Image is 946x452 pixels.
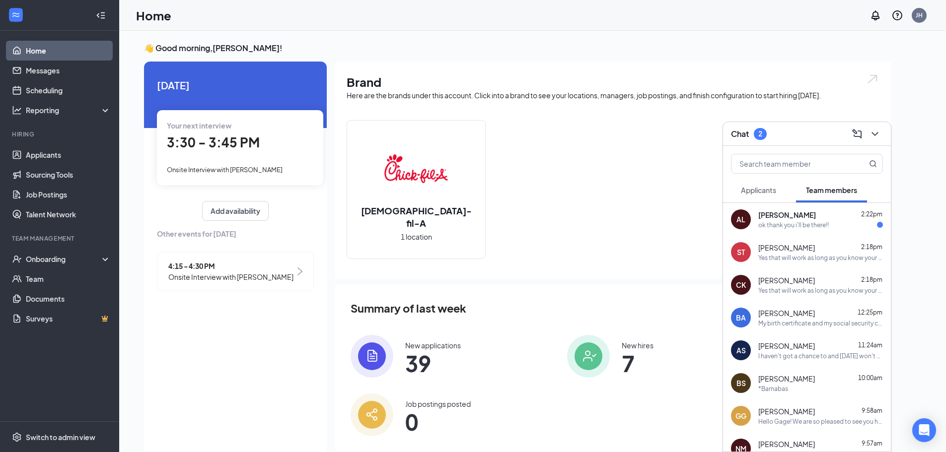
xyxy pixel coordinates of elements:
[806,186,857,194] span: Team members
[758,385,788,393] div: *Barnabas
[858,309,882,316] span: 12:25pm
[758,221,829,229] div: ok thank you i'll be there!!
[858,341,882,349] span: 11:24am
[758,352,883,360] div: I haven't got a chance to and [DATE] won't work I am not sure about [DATE] but I can try
[567,335,610,378] img: icon
[858,374,882,382] span: 10:00am
[758,319,883,327] div: My birth certificate and my social security card? If so yes I will bring them in no problem at al...
[736,313,746,323] div: BA
[758,210,816,220] span: [PERSON_NAME]
[202,201,269,221] button: Add availability
[622,354,654,372] span: 7
[758,129,762,138] div: 2
[351,335,393,378] img: icon
[758,439,815,449] span: [PERSON_NAME]
[26,432,95,442] div: Switch to admin view
[861,276,882,283] span: 2:18pm
[351,393,393,436] img: icon
[11,10,21,20] svg: WorkstreamLogo
[758,406,815,416] span: [PERSON_NAME]
[891,9,903,21] svg: QuestionInfo
[869,160,877,168] svg: MagnifyingGlass
[347,73,879,90] h1: Brand
[26,289,111,309] a: Documents
[870,9,881,21] svg: Notifications
[405,354,461,372] span: 39
[736,378,746,388] div: BS
[758,275,815,285] span: [PERSON_NAME]
[758,417,883,426] div: Hello Gage! We are so pleased to see you have accepted the job we are having orientation [DATE] f...
[736,280,746,290] div: CK
[26,41,111,61] a: Home
[758,374,815,384] span: [PERSON_NAME]
[144,43,891,54] h3: 👋 Good morning, [PERSON_NAME] !
[758,286,883,295] div: Yes that will work as long as you know your student ID!
[405,340,461,350] div: New applications
[26,80,111,100] a: Scheduling
[96,10,106,20] svg: Collapse
[862,440,882,447] span: 9:57am
[167,166,283,174] span: Onsite Interview with [PERSON_NAME]
[168,260,293,271] span: 4:15 - 4:30 PM
[157,77,314,93] span: [DATE]
[731,154,849,173] input: Search team member
[167,134,260,150] span: 3:30 - 3:45 PM
[26,254,102,264] div: Onboarding
[26,204,111,224] a: Talent Network
[136,7,171,24] h1: Home
[862,407,882,414] span: 9:58am
[758,341,815,351] span: [PERSON_NAME]
[866,73,879,85] img: open.6027fd2a22e1237b5b06.svg
[157,228,314,239] span: Other events for [DATE]
[26,165,111,185] a: Sourcing Tools
[401,231,432,242] span: 1 location
[867,126,883,142] button: ChevronDown
[741,186,776,194] span: Applicants
[347,204,485,229] h2: [DEMOGRAPHIC_DATA]-fil-A
[168,271,293,282] span: Onsite Interview with [PERSON_NAME]
[731,129,749,139] h3: Chat
[26,145,111,165] a: Applicants
[736,345,746,355] div: AS
[912,418,936,442] div: Open Intercom Messenger
[26,185,111,204] a: Job Postings
[12,130,109,138] div: Hiring
[758,254,883,262] div: Yes that will work as long as you know your student ID!
[384,137,448,200] img: Chick-fil-A
[861,210,882,218] span: 2:22pm
[861,243,882,251] span: 2:18pm
[737,247,745,257] div: ST
[916,11,923,19] div: JH
[26,61,111,80] a: Messages
[351,300,466,317] span: Summary of last week
[347,90,879,100] div: Here are the brands under this account. Click into a brand to see your locations, managers, job p...
[758,243,815,253] span: [PERSON_NAME]
[622,340,654,350] div: New hires
[12,254,22,264] svg: UserCheck
[12,432,22,442] svg: Settings
[12,105,22,115] svg: Analysis
[736,214,745,224] div: AL
[758,308,815,318] span: [PERSON_NAME]
[26,105,111,115] div: Reporting
[12,234,109,243] div: Team Management
[405,399,471,409] div: Job postings posted
[167,121,231,130] span: Your next interview
[26,269,111,289] a: Team
[849,126,865,142] button: ComposeMessage
[735,411,746,421] div: GG
[869,128,881,140] svg: ChevronDown
[405,413,471,431] span: 0
[26,309,111,328] a: SurveysCrown
[851,128,863,140] svg: ComposeMessage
